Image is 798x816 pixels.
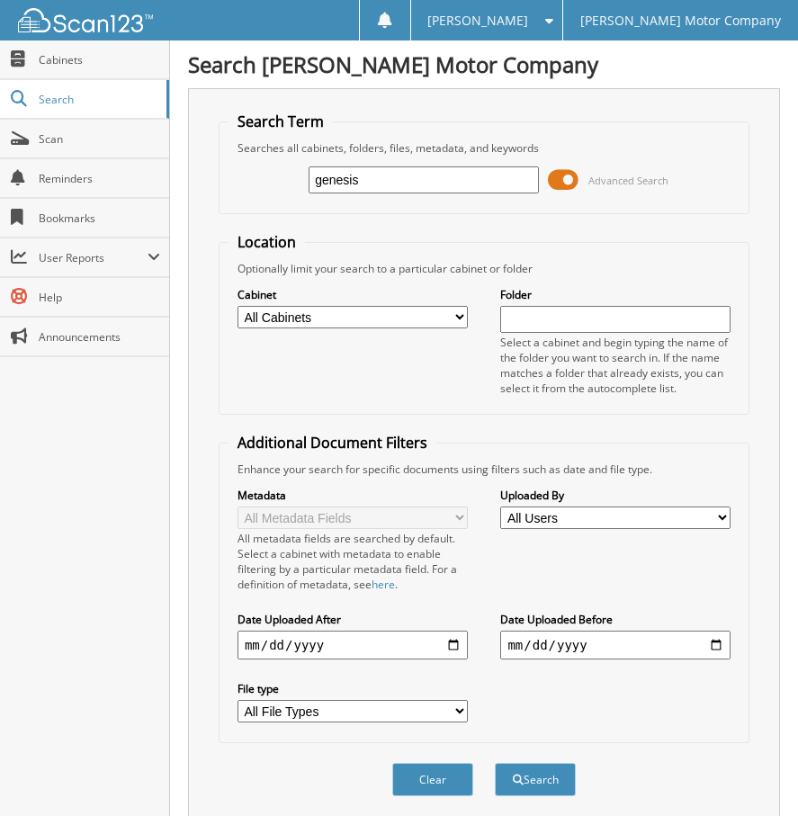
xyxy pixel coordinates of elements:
label: Folder [500,287,731,302]
label: Uploaded By [500,488,731,503]
button: Clear [392,763,473,796]
div: All metadata fields are searched by default. Select a cabinet with metadata to enable filtering b... [238,531,468,592]
span: Help [39,290,160,305]
span: Scan [39,131,160,147]
img: scan123-logo-white.svg [18,8,153,32]
label: Cabinet [238,287,468,302]
button: Search [495,763,576,796]
div: Enhance your search for specific documents using filters such as date and file type. [229,462,740,477]
div: Optionally limit your search to a particular cabinet or folder [229,261,740,276]
legend: Location [229,232,305,252]
span: Reminders [39,171,160,186]
label: File type [238,681,468,696]
a: here [372,577,395,592]
span: User Reports [39,250,148,265]
span: Cabinets [39,52,160,67]
span: [PERSON_NAME] Motor Company [580,15,781,26]
div: Select a cabinet and begin typing the name of the folder you want to search in. If the name match... [500,335,731,396]
span: Search [39,92,157,107]
label: Date Uploaded After [238,612,468,627]
div: Searches all cabinets, folders, files, metadata, and keywords [229,140,740,156]
iframe: Chat Widget [708,730,798,816]
input: end [500,631,731,659]
label: Metadata [238,488,468,503]
span: Bookmarks [39,211,160,226]
legend: Additional Document Filters [229,433,436,453]
input: start [238,631,468,659]
h1: Search [PERSON_NAME] Motor Company [188,49,780,79]
span: [PERSON_NAME] [427,15,528,26]
label: Date Uploaded Before [500,612,731,627]
legend: Search Term [229,112,333,131]
span: Advanced Search [588,174,668,187]
span: Announcements [39,329,160,345]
